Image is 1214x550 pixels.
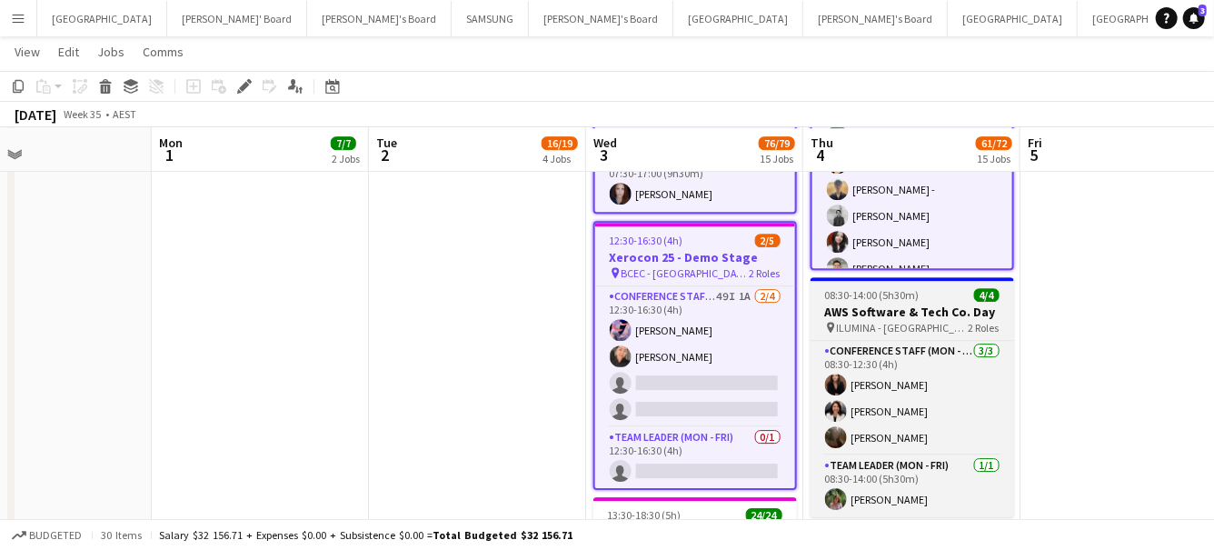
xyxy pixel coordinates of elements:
[1183,7,1205,29] a: 3
[825,288,920,302] span: 08:30-14:00 (5h30m)
[811,341,1014,455] app-card-role: Conference Staff (Mon - Fri)3/308:30-12:30 (4h)[PERSON_NAME][PERSON_NAME][PERSON_NAME]
[100,528,144,542] span: 30 items
[622,266,750,280] span: BCEC - [GEOGRAPHIC_DATA]
[307,1,452,36] button: [PERSON_NAME]'s Board
[673,1,803,36] button: [GEOGRAPHIC_DATA]
[595,249,795,265] h3: Xerocon 25 - Demo Stage
[750,266,781,280] span: 2 Roles
[811,135,833,151] span: Thu
[156,145,183,165] span: 1
[977,152,1011,165] div: 15 Jobs
[15,44,40,60] span: View
[974,288,1000,302] span: 4/4
[811,304,1014,320] h3: AWS Software & Tech Co. Day
[948,1,1078,36] button: [GEOGRAPHIC_DATA]
[610,234,683,247] span: 12:30-16:30 (4h)
[452,1,529,36] button: SAMSUNG
[167,1,307,36] button: [PERSON_NAME]' Board
[60,107,105,121] span: Week 35
[593,135,617,151] span: Wed
[97,44,124,60] span: Jobs
[808,145,833,165] span: 4
[1025,145,1042,165] span: 5
[759,136,795,150] span: 76/79
[803,1,948,36] button: [PERSON_NAME]'s Board
[529,1,673,36] button: [PERSON_NAME]'s Board
[760,152,794,165] div: 15 Jobs
[37,1,167,36] button: [GEOGRAPHIC_DATA]
[373,145,397,165] span: 2
[15,105,56,124] div: [DATE]
[811,277,1014,517] app-job-card: 08:30-14:00 (5h30m)4/4AWS Software & Tech Co. Day ILUMINA - [GEOGRAPHIC_DATA]2 RolesConference St...
[837,321,969,335] span: ILUMINA - [GEOGRAPHIC_DATA]
[331,136,356,150] span: 7/7
[1028,135,1042,151] span: Fri
[9,525,85,545] button: Budgeted
[595,427,795,489] app-card-role: Team Leader (Mon - Fri)0/112:30-16:30 (4h)
[1199,5,1207,16] span: 3
[376,135,397,151] span: Tue
[811,455,1014,517] app-card-role: Team Leader (Mon - Fri)1/108:30-14:00 (5h30m)[PERSON_NAME]
[7,40,47,64] a: View
[58,44,79,60] span: Edit
[542,152,577,165] div: 4 Jobs
[143,44,184,60] span: Comms
[332,152,360,165] div: 2 Jobs
[90,40,132,64] a: Jobs
[113,107,136,121] div: AEST
[969,321,1000,335] span: 2 Roles
[159,135,183,151] span: Mon
[593,221,797,490] app-job-card: 12:30-16:30 (4h)2/5Xerocon 25 - Demo Stage BCEC - [GEOGRAPHIC_DATA]2 RolesConference Staff (Mon -...
[135,40,191,64] a: Comms
[29,529,82,542] span: Budgeted
[433,528,572,542] span: Total Budgeted $32 156.71
[595,286,795,427] app-card-role: Conference Staff (Mon - Fri)49I1A2/412:30-16:30 (4h)[PERSON_NAME][PERSON_NAME]
[51,40,86,64] a: Edit
[159,528,572,542] div: Salary $32 156.71 + Expenses $0.00 + Subsistence $0.00 =
[746,508,782,522] span: 24/24
[755,234,781,247] span: 2/5
[595,150,795,212] app-card-role: Conference Staff (Mon - Fri)1/107:30-17:00 (9h30m)[PERSON_NAME]
[542,136,578,150] span: 16/19
[591,145,617,165] span: 3
[976,136,1012,150] span: 61/72
[608,508,682,522] span: 13:30-18:30 (5h)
